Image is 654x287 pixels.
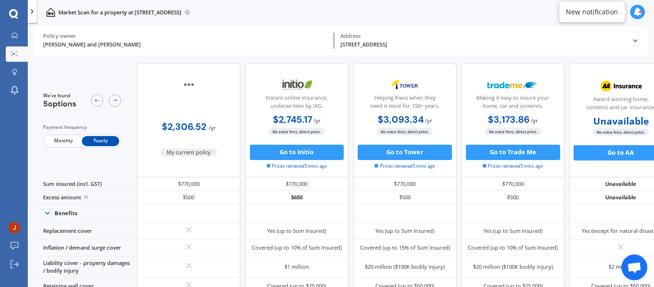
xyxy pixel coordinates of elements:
div: Benefits [55,210,78,217]
span: / yr [425,117,432,124]
div: $1 million [284,263,309,271]
a: Open chat [621,254,647,280]
div: $770,000 [353,177,457,191]
span: Prices retrieved 5 mins ago [483,163,543,170]
b: Unavailable [593,117,649,125]
div: $770,000 [245,177,349,191]
div: [PERSON_NAME] and [PERSON_NAME] [43,41,328,49]
div: $500 [353,191,457,204]
div: New notification [566,7,618,17]
div: $20 million ($100K bodily injury) [365,263,445,271]
img: AA.webp [596,77,646,96]
div: Yes (up to Sum Insured) [267,227,326,235]
div: Replacement cover [34,223,137,240]
span: My current policy [161,149,217,156]
img: ACg8ocJLdorJCDMuUghflPm-j8t0bmYNTjceZZovWGNBhISPYmejCQ=s96-c [9,222,20,233]
div: Covered (up to 15% of Sum Insured) [360,244,450,252]
div: $770,000 [137,177,240,191]
div: $2 million [609,263,633,271]
span: Monthly [45,136,82,146]
div: Covered (up to 10% of Sum Insured) [468,244,558,252]
img: other-insurer.png [164,75,214,94]
button: Go to Tower [358,145,452,160]
div: Payment frequency [43,124,121,131]
div: Instant online insurance; underwritten by IAG. [252,94,342,113]
button: Go to Trade Me [466,145,560,160]
div: [STREET_ADDRESS] [340,41,625,49]
div: $20 million ($100K bodily injury) [473,263,553,271]
span: Prices retrieved 5 mins ago [374,163,435,170]
div: $650 [245,191,349,204]
span: No extra fees, direct price. [269,128,325,135]
span: We've found [43,92,77,99]
div: Yes (up to Sum Insured) [484,227,542,235]
span: No extra fees, direct price. [377,128,433,135]
div: Sum insured (incl. GST) [34,177,137,191]
b: $3,093.34 [378,114,424,126]
div: Yes (up to Sum Insured) [375,227,434,235]
button: Go to Initio [250,145,344,160]
b: $2,306.52 [162,121,206,133]
div: Inflation / demand surge cover [34,240,137,256]
span: Prices retrieved 5 mins ago [267,163,327,170]
div: $500 [461,191,564,204]
div: Address [340,33,625,39]
div: Helping Kiwis when they need it most for 150+ years. [360,94,450,113]
span: No extra fees, direct price. [485,128,541,135]
div: $770,000 [461,177,564,191]
span: / yr [531,117,538,124]
span: 5 options [43,99,77,109]
img: Tower.webp [380,75,430,94]
img: Trademe.webp [487,75,538,94]
div: Making it easy to insure your home, car and contents. [468,94,558,113]
div: Excess amount [34,191,137,204]
b: $2,745.17 [273,114,312,126]
img: home-and-contents.b802091223b8502ef2dd.svg [46,8,55,17]
b: $3,173.86 [488,114,530,126]
div: $500 [137,191,240,204]
span: / yr [209,124,216,131]
p: Market Scan for a property at [STREET_ADDRESS] [58,9,181,16]
span: Yearly [82,136,119,146]
img: Initio.webp [271,75,322,94]
div: Policy owner [43,33,328,39]
div: Liability cover - property damages / bodily injury [34,256,137,277]
span: No extra fees, direct price. [593,128,649,136]
span: / yr [314,117,321,124]
div: Covered (up to 10% of Sum Insured) [252,244,342,252]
